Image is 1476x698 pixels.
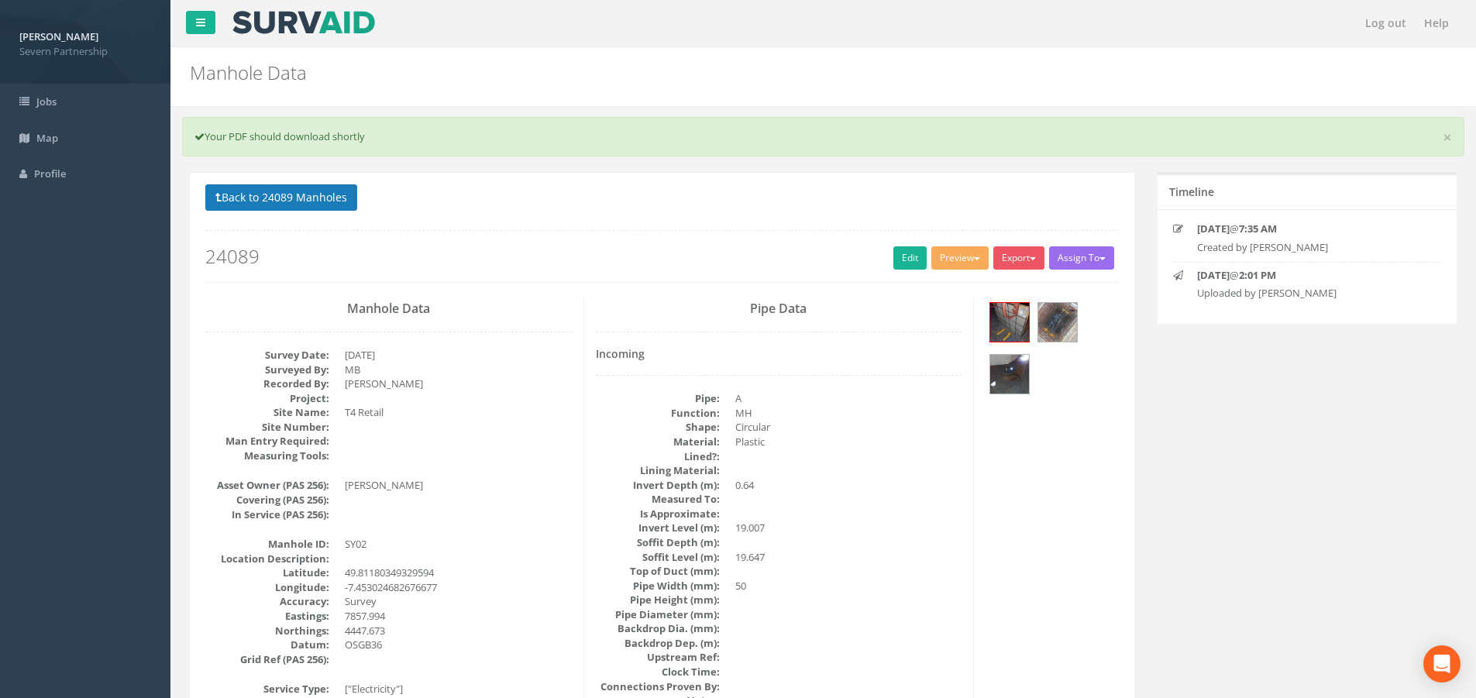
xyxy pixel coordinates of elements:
img: cd7b3b60-3b49-4665-76a7-e67b5d8849a7_b2ace79b-1399-5270-e4d0-a621e90ec6bf_thumb.jpg [990,355,1029,394]
dt: Latitude: [205,566,329,580]
dt: Site Name: [205,405,329,420]
strong: [DATE] [1197,268,1230,282]
p: @ [1197,268,1417,283]
dd: 19.007 [735,521,962,535]
div: Your PDF should download shortly [182,117,1464,156]
dt: Clock Time: [596,665,720,679]
dd: [PERSON_NAME] [345,377,572,391]
dd: 4447.673 [345,624,572,638]
strong: 7:35 AM [1239,222,1277,236]
dt: Grid Ref (PAS 256): [205,652,329,667]
h4: Incoming [596,348,962,359]
dd: T4 Retail [345,405,572,420]
strong: [PERSON_NAME] [19,29,98,43]
h2: 24089 [205,246,1119,266]
span: Profile [34,167,66,181]
dd: OSGB36 [345,638,572,652]
dd: MB [345,363,572,377]
dt: Backdrop Dep. (m): [596,636,720,651]
dt: Survey Date: [205,348,329,363]
dt: Eastings: [205,609,329,624]
dt: Surveyed By: [205,363,329,377]
dt: Invert Depth (m): [596,478,720,493]
dd: SY02 [345,537,572,552]
dd: ["Electricity"] [345,682,572,696]
dd: A [735,391,962,406]
div: Open Intercom Messenger [1423,645,1461,683]
button: Preview [931,246,989,270]
dd: [DATE] [345,348,572,363]
dt: Project: [205,391,329,406]
img: cd7b3b60-3b49-4665-76a7-e67b5d8849a7_5202c5fd-5efb-b479-3ad9-15ce311dafc9_thumb.jpg [990,303,1029,342]
dt: Pipe: [596,391,720,406]
dt: Invert Level (m): [596,521,720,535]
dt: Covering (PAS 256): [205,493,329,507]
dd: Plastic [735,435,962,449]
button: Back to 24089 Manholes [205,184,357,211]
h3: Pipe Data [596,302,962,316]
h3: Manhole Data [205,302,572,316]
dt: Soffit Depth (m): [596,535,720,550]
dd: Circular [735,420,962,435]
dt: Is Approximate: [596,507,720,521]
dt: Service Type: [205,682,329,696]
strong: [DATE] [1197,222,1230,236]
dt: Asset Owner (PAS 256): [205,478,329,493]
dt: Location Description: [205,552,329,566]
span: Severn Partnership [19,44,151,59]
dd: MH [735,406,962,421]
dt: Lining Material: [596,463,720,478]
dt: Soffit Level (m): [596,550,720,565]
dt: Man Entry Required: [205,434,329,449]
dt: Pipe Height (mm): [596,593,720,607]
dt: Function: [596,406,720,421]
dt: In Service (PAS 256): [205,507,329,522]
dd: 19.647 [735,550,962,565]
dt: Upstream Ref: [596,650,720,665]
p: Uploaded by [PERSON_NAME] [1197,286,1417,301]
p: @ [1197,222,1417,236]
img: cd7b3b60-3b49-4665-76a7-e67b5d8849a7_d79e1d93-ef0a-4a55-83ea-b29c10d35cc9_thumb.jpg [1038,303,1077,342]
dd: [PERSON_NAME] [345,478,572,493]
h5: Timeline [1169,186,1214,198]
dt: Site Number: [205,420,329,435]
dt: Northings: [205,624,329,638]
h2: Manhole Data [190,63,1242,83]
a: [PERSON_NAME] Severn Partnership [19,26,151,58]
dd: Survey [345,594,572,609]
p: Created by [PERSON_NAME] [1197,240,1417,255]
dd: 50 [735,579,962,593]
span: Map [36,131,58,145]
button: Export [993,246,1044,270]
dt: Longitude: [205,580,329,595]
button: Assign To [1049,246,1114,270]
dt: Lined?: [596,449,720,464]
dt: Material: [596,435,720,449]
dt: Measured To: [596,492,720,507]
a: Edit [893,246,927,270]
dt: Recorded By: [205,377,329,391]
dd: 0.64 [735,478,962,493]
dt: Measuring Tools: [205,449,329,463]
dt: Pipe Diameter (mm): [596,607,720,622]
dt: Pipe Width (mm): [596,579,720,593]
dd: 49.81180349329594 [345,566,572,580]
a: × [1443,129,1452,146]
dt: Manhole ID: [205,537,329,552]
dd: -7.453024682676677 [345,580,572,595]
dd: 7857.994 [345,609,572,624]
dt: Top of Duct (mm): [596,564,720,579]
dt: Datum: [205,638,329,652]
strong: 2:01 PM [1239,268,1276,282]
dt: Backdrop Dia. (mm): [596,621,720,636]
dt: Accuracy: [205,594,329,609]
dt: Shape: [596,420,720,435]
dt: Connections Proven By: [596,679,720,694]
span: Jobs [36,95,57,108]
